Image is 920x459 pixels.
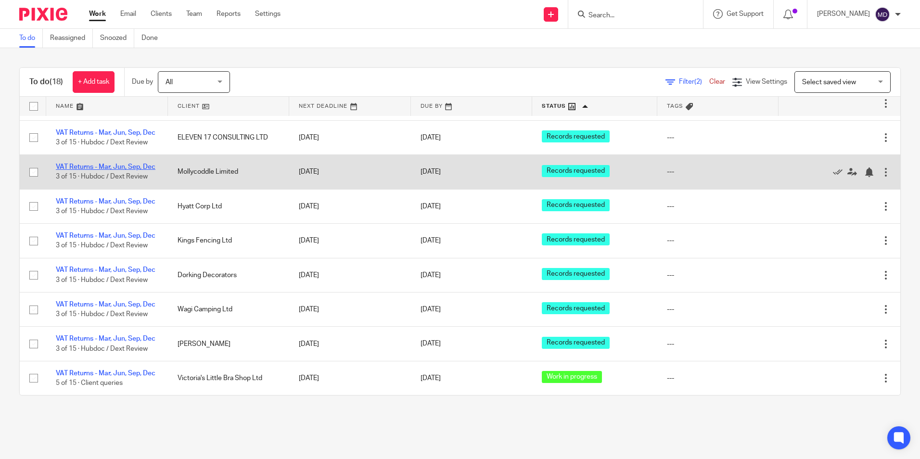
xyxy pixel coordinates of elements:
[289,293,411,327] td: [DATE]
[289,327,411,361] td: [DATE]
[421,341,441,347] span: [DATE]
[667,202,769,211] div: ---
[168,327,290,361] td: [PERSON_NAME]
[168,120,290,154] td: ELEVEN 17 CONSULTING LTD
[421,203,441,210] span: [DATE]
[817,9,870,19] p: [PERSON_NAME]
[19,8,67,21] img: Pixie
[289,155,411,189] td: [DATE]
[667,236,769,245] div: ---
[542,371,602,383] span: Work in progress
[694,78,702,85] span: (2)
[56,301,155,308] a: VAT Returns - Mar, Jun, Sep, Dec
[166,79,173,86] span: All
[168,189,290,223] td: Hyatt Corp Ltd
[667,305,769,314] div: ---
[168,224,290,258] td: Kings Fencing Ltd
[542,268,610,280] span: Records requested
[289,258,411,292] td: [DATE]
[56,198,155,205] a: VAT Returns - Mar, Jun, Sep, Dec
[289,361,411,395] td: [DATE]
[29,77,63,87] h1: To do
[667,339,769,349] div: ---
[421,306,441,313] span: [DATE]
[542,199,610,211] span: Records requested
[56,232,155,239] a: VAT Returns - Mar, Jun, Sep, Dec
[875,7,890,22] img: svg%3E
[542,302,610,314] span: Records requested
[56,370,155,377] a: VAT Returns - Mar, Jun, Sep, Dec
[289,189,411,223] td: [DATE]
[709,78,725,85] a: Clear
[289,224,411,258] td: [DATE]
[132,77,153,87] p: Due by
[667,103,683,109] span: Tags
[56,277,148,283] span: 3 of 15 · Hubdoc / Dext Review
[100,29,134,48] a: Snoozed
[168,293,290,327] td: Wagi Camping Ltd
[56,129,155,136] a: VAT Returns - Mar, Jun, Sep, Dec
[667,167,769,177] div: ---
[746,78,787,85] span: View Settings
[727,11,764,17] span: Get Support
[56,139,148,146] span: 3 of 15 · Hubdoc / Dext Review
[542,165,610,177] span: Records requested
[120,9,136,19] a: Email
[217,9,241,19] a: Reports
[667,270,769,280] div: ---
[89,9,106,19] a: Work
[667,373,769,383] div: ---
[56,311,148,318] span: 3 of 15 · Hubdoc / Dext Review
[56,174,148,180] span: 3 of 15 · Hubdoc / Dext Review
[588,12,674,20] input: Search
[168,258,290,292] td: Dorking Decorators
[56,267,155,273] a: VAT Returns - Mar, Jun, Sep, Dec
[168,155,290,189] td: Mollycoddle Limited
[56,345,148,352] span: 3 of 15 · Hubdoc / Dext Review
[421,272,441,279] span: [DATE]
[542,337,610,349] span: Records requested
[50,78,63,86] span: (18)
[421,134,441,141] span: [DATE]
[802,79,856,86] span: Select saved view
[50,29,93,48] a: Reassigned
[542,130,610,142] span: Records requested
[56,208,148,215] span: 3 of 15 · Hubdoc / Dext Review
[151,9,172,19] a: Clients
[421,375,441,382] span: [DATE]
[56,242,148,249] span: 3 of 15 · Hubdoc / Dext Review
[73,71,115,93] a: + Add task
[421,169,441,176] span: [DATE]
[186,9,202,19] a: Team
[289,120,411,154] td: [DATE]
[56,164,155,170] a: VAT Returns - Mar, Jun, Sep, Dec
[56,335,155,342] a: VAT Returns - Mar, Jun, Sep, Dec
[255,9,281,19] a: Settings
[679,78,709,85] span: Filter
[141,29,165,48] a: Done
[168,361,290,395] td: Victoria's Little Bra Shop Ltd
[421,237,441,244] span: [DATE]
[56,380,123,386] span: 5 of 15 · Client queries
[667,133,769,142] div: ---
[19,29,43,48] a: To do
[542,233,610,245] span: Records requested
[833,167,847,177] a: Mark as done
